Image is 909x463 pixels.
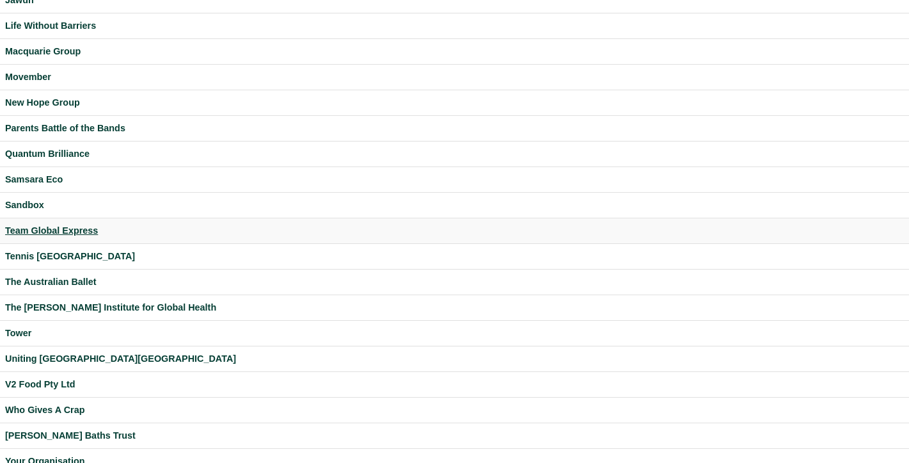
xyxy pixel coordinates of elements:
a: [PERSON_NAME] Baths Trust [5,428,904,443]
a: Sandbox [5,198,904,213]
a: New Hope Group [5,95,904,110]
a: Tower [5,326,904,341]
a: Team Global Express [5,223,904,238]
a: Macquarie Group [5,44,904,59]
a: Uniting [GEOGRAPHIC_DATA][GEOGRAPHIC_DATA] [5,352,904,366]
a: V2 Food Pty Ltd [5,377,904,392]
a: Parents Battle of the Bands [5,121,904,136]
a: The Australian Ballet [5,275,904,289]
a: Movember [5,70,904,85]
a: Life Without Barriers [5,19,904,33]
a: Tennis [GEOGRAPHIC_DATA] [5,249,904,264]
a: Who Gives A Crap [5,403,904,418]
a: Quantum Brilliance [5,147,904,161]
a: The [PERSON_NAME] Institute for Global Health [5,300,904,315]
a: Samsara Eco [5,172,904,187]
